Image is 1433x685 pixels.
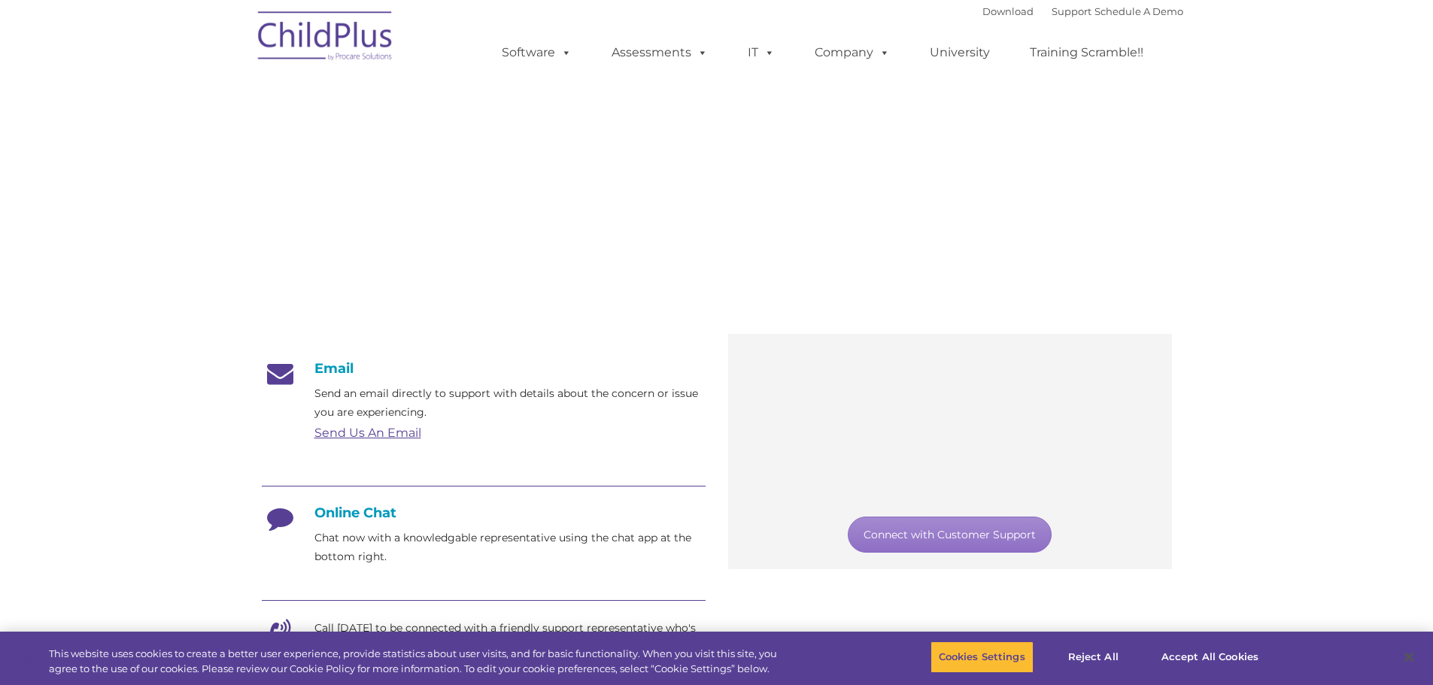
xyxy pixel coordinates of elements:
p: Send an email directly to support with details about the concern or issue you are experiencing. [314,384,706,422]
img: ChildPlus by Procare Solutions [250,1,401,76]
button: Close [1392,641,1425,674]
a: IT [733,38,790,68]
h4: Online Chat [262,505,706,521]
h4: Email [262,360,706,377]
p: Chat now with a knowledgable representative using the chat app at the bottom right. [314,529,706,566]
a: Schedule A Demo [1094,5,1183,17]
a: Support [1052,5,1091,17]
button: Reject All [1046,641,1140,673]
a: Company [800,38,905,68]
a: University [915,38,1005,68]
a: Download [982,5,1034,17]
a: Send Us An Email [314,426,421,440]
button: Accept All Cookies [1153,641,1267,673]
div: This website uses cookies to create a better user experience, provide statistics about user visit... [49,647,788,676]
a: Training Scramble!! [1015,38,1158,68]
a: Software [487,38,587,68]
button: Cookies Settings [931,641,1034,673]
font: | [982,5,1183,17]
a: Connect with Customer Support [848,517,1052,553]
a: Assessments [597,38,723,68]
p: Call [DATE] to be connected with a friendly support representative who's eager to help. [314,619,706,656]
